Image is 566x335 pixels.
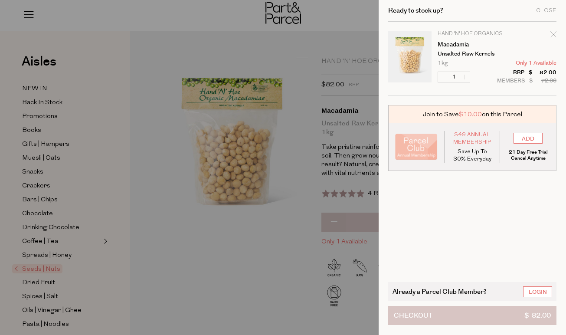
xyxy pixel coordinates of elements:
p: Hand 'n' Hoe Organics [438,31,505,36]
p: 21 Day Free Trial Cancel Anytime [507,149,550,161]
a: Macadamia [438,42,505,48]
div: Close [536,8,556,13]
span: $ 82.00 [524,306,551,325]
div: Join to Save on this Parcel [388,105,556,123]
a: Login [523,286,552,297]
span: Already a Parcel Club Member? [393,286,487,296]
span: 1kg [438,60,448,66]
input: QTY Macadamia [448,72,459,82]
span: $49 Annual Membership [451,131,494,146]
p: Save Up To 30% Everyday [451,148,494,163]
p: Unsalted Raw Kernels [438,51,505,57]
input: ADD [514,133,543,144]
span: $10.00 [459,110,482,119]
span: Only 1 Available [516,60,556,66]
div: Remove Macadamia [550,30,556,42]
span: Checkout [394,306,432,325]
h2: Ready to stock up? [388,7,443,14]
button: Checkout$ 82.00 [388,306,556,325]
